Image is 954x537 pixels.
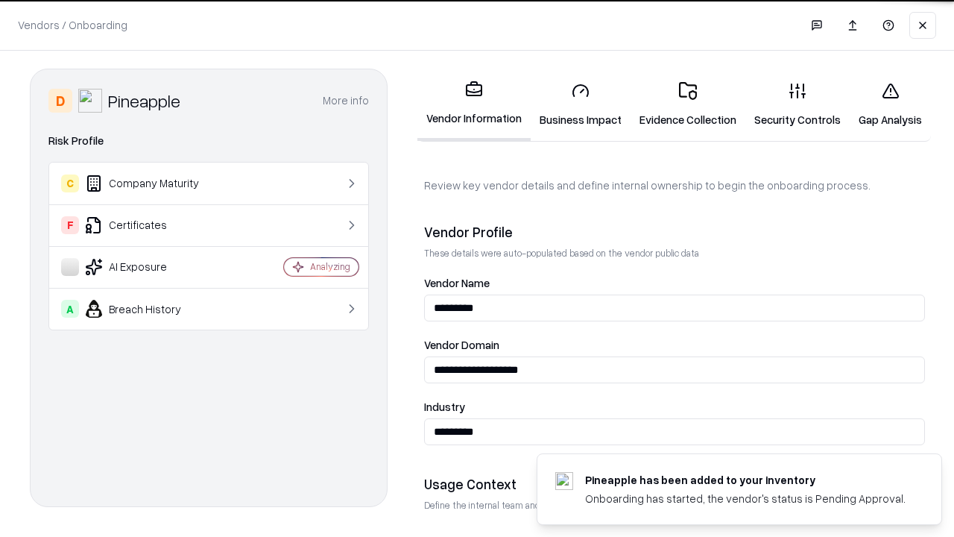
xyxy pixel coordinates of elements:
[61,216,79,234] div: F
[417,69,531,141] a: Vendor Information
[424,247,925,260] p: These details were auto-populated based on the vendor public data
[745,70,850,139] a: Security Controls
[531,70,631,139] a: Business Impact
[78,89,102,113] img: Pineapple
[61,300,239,318] div: Breach History
[108,89,180,113] div: Pineapple
[61,175,239,192] div: Company Maturity
[585,472,906,488] div: Pineapple has been added to your inventory
[323,87,369,114] button: More info
[310,260,350,273] div: Analyzing
[424,223,925,241] div: Vendor Profile
[424,339,925,351] label: Vendor Domain
[424,277,925,289] label: Vendor Name
[61,300,79,318] div: A
[424,401,925,412] label: Industry
[585,491,906,506] div: Onboarding has started, the vendor's status is Pending Approval.
[48,132,369,150] div: Risk Profile
[61,258,239,276] div: AI Exposure
[850,70,931,139] a: Gap Analysis
[555,472,573,490] img: pineappleenergy.com
[18,17,127,33] p: Vendors / Onboarding
[424,475,925,493] div: Usage Context
[424,178,925,193] p: Review key vendor details and define internal ownership to begin the onboarding process.
[48,89,72,113] div: D
[61,216,239,234] div: Certificates
[631,70,745,139] a: Evidence Collection
[424,499,925,512] p: Define the internal team and reason for using this vendor. This helps assess business relevance a...
[61,175,79,192] div: C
